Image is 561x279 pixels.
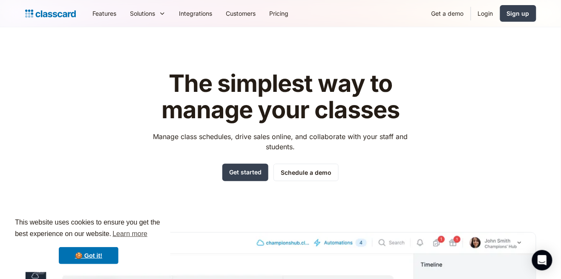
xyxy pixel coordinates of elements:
[173,4,219,23] a: Integrations
[145,131,416,152] p: Manage class schedules, drive sales online, and collaborate with your staff and students.
[222,164,268,181] a: Get started
[219,4,263,23] a: Customers
[130,9,155,18] div: Solutions
[25,8,76,20] a: home
[500,5,536,22] a: Sign up
[59,247,118,264] a: dismiss cookie message
[507,9,529,18] div: Sign up
[7,209,170,272] div: cookieconsent
[111,228,149,240] a: learn more about cookies
[86,4,124,23] a: Features
[425,4,471,23] a: Get a demo
[145,71,416,123] h1: The simplest way to manage your classes
[15,217,162,240] span: This website uses cookies to ensure you get the best experience on our website.
[471,4,500,23] a: Login
[124,4,173,23] div: Solutions
[263,4,296,23] a: Pricing
[532,250,552,270] div: Open Intercom Messenger
[273,164,339,181] a: Schedule a demo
